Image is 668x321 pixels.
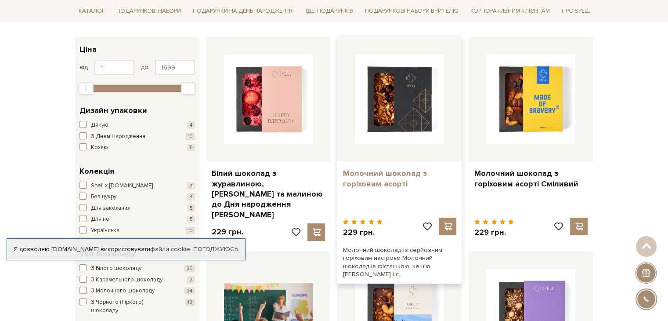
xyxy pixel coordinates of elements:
span: 5 [187,215,195,223]
span: Дизайн упаковки [79,105,147,117]
button: Для закоханих 5 [79,204,195,213]
span: від [79,63,88,71]
p: 229 грн. [474,227,514,237]
a: Молочний шоколад з горіховим асорті [343,168,456,189]
button: Кохаю 5 [79,143,195,152]
a: Корпоративним клієнтам [467,4,553,18]
span: до [141,63,148,71]
input: Ціна [155,60,195,75]
span: 24 [184,287,195,295]
span: 3 [187,193,195,201]
a: Ідеї подарунків [302,4,357,18]
span: З Днем Народження [91,132,145,141]
a: Подарункові набори [113,4,184,18]
span: Spell x [DOMAIN_NAME] [91,182,153,190]
input: Ціна [94,60,134,75]
span: 10 [185,227,195,234]
a: Подарунки на День народження [189,4,297,18]
span: 2 [187,182,195,190]
span: Колекція [79,165,114,177]
span: Кохаю [91,143,108,152]
button: З Карамельного шоколаду 2 [79,276,195,285]
span: 10 [185,133,195,140]
span: Українська [91,226,119,235]
a: Каталог [75,4,108,18]
div: Min [79,82,94,95]
span: 4 [187,121,195,129]
span: 13 [185,299,195,306]
span: 5 [187,204,195,212]
p: 229 грн. [343,227,383,237]
a: Білий шоколад з журавлиною, [PERSON_NAME] та малиною до Дня народження [PERSON_NAME] [212,168,325,220]
a: Про Spell [558,4,593,18]
span: Для неї [91,215,111,224]
button: Для неї 5 [79,215,195,224]
span: З Чорного (Гіркого) шоколаду [91,298,171,315]
a: Молочний шоколад з горіховим асорті Сміливий [474,168,588,189]
a: Погоджуюсь [193,245,238,253]
button: Дякую 4 [79,121,195,130]
button: Без цукру 3 [79,193,195,201]
button: Українська 10 [79,226,195,235]
a: Подарункові набори Вчителю [361,4,462,18]
button: З Молочного шоколаду 24 [79,287,195,295]
p: 229 грн. [212,227,243,237]
button: З Днем Народження 10 [79,132,195,141]
div: Я дозволяю [DOMAIN_NAME] використовувати [7,245,245,253]
span: 20 [184,265,195,272]
button: З Білого шоколаду 20 [79,264,195,273]
span: 5 [187,144,195,151]
span: Для закоханих [91,204,130,213]
div: Молочний шоколад із серйозним горіховим настроєм Молочний шоколад із фісташкою, кеш’ю, [PERSON_NA... [337,241,462,284]
a: файли cookie [150,245,190,253]
span: З Карамельного шоколаду [91,276,162,285]
div: Max [181,82,196,95]
span: Ціна [79,44,97,55]
span: З Білого шоколаду [91,264,141,273]
span: Дякую [91,121,108,130]
span: Без цукру [91,193,116,201]
span: З Молочного шоколаду [91,287,155,295]
button: Spell x [DOMAIN_NAME] 2 [79,182,195,190]
span: 2 [187,276,195,284]
button: З Чорного (Гіркого) шоколаду 13 [79,298,195,315]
